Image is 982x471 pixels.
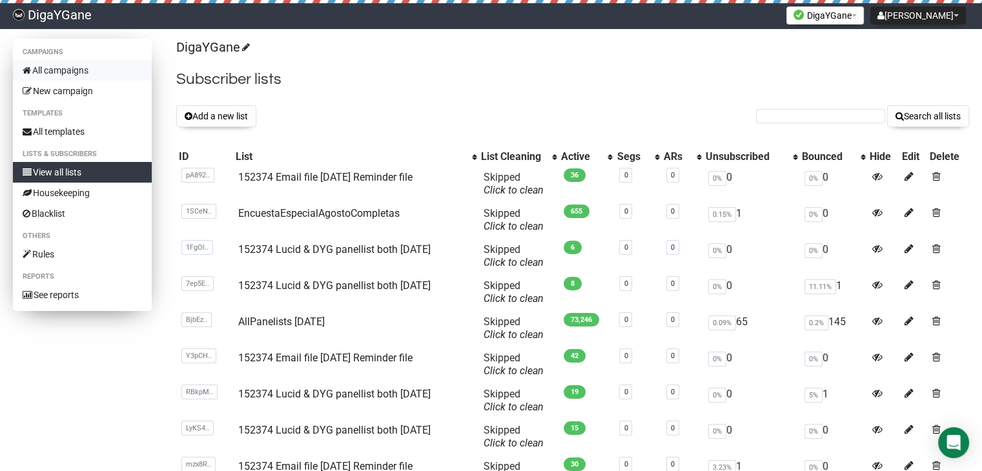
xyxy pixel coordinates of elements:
[13,269,152,285] li: Reports
[793,10,804,20] img: favicons
[13,9,25,21] img: f83b26b47af82e482c948364ee7c1d9c
[484,352,544,377] span: Skipped
[671,243,675,252] a: 0
[671,424,675,432] a: 0
[799,383,868,419] td: 1
[624,279,628,288] a: 0
[13,121,152,142] a: All templates
[13,244,152,265] a: Rules
[624,388,628,396] a: 0
[703,274,799,310] td: 0
[478,148,558,166] th: List Cleaning: No sort applied, activate to apply an ascending sort
[232,148,478,166] th: List: No sort applied, activate to apply an ascending sort
[176,68,969,91] h2: Subscriber lists
[617,150,648,163] div: Segs
[564,385,586,399] span: 19
[484,207,544,232] span: Skipped
[13,45,152,60] li: Campaigns
[484,220,544,232] a: Click to clean
[902,150,924,163] div: Edit
[13,203,152,224] a: Blacklist
[484,437,544,449] a: Click to clean
[624,207,628,215] a: 0
[176,105,256,127] button: Add a new list
[799,202,868,238] td: 0
[564,421,586,435] span: 15
[176,39,248,55] a: DigaYGane
[484,292,544,305] a: Click to clean
[799,419,868,455] td: 0
[799,310,868,346] td: 145
[238,388,430,400] a: 152374 Lucid & DYG panellist both [DATE]
[804,207,823,222] span: 0%
[13,162,152,183] a: View all lists
[799,346,868,383] td: 0
[238,207,399,219] a: EncuestaEspecialAgostoCompletas
[671,279,675,288] a: 0
[799,166,868,202] td: 0
[708,171,726,186] span: 0%
[561,150,601,163] div: Active
[484,279,544,305] span: Skipped
[624,243,628,252] a: 0
[614,148,661,166] th: Segs: No sort applied, activate to apply an ascending sort
[238,316,324,328] a: AllPanelists [DATE]
[938,427,969,458] div: Open Intercom Messenger
[564,241,582,254] span: 6
[484,424,544,449] span: Skipped
[564,168,586,182] span: 36
[804,424,823,439] span: 0%
[564,205,589,218] span: 655
[804,243,823,258] span: 0%
[181,421,214,436] span: LyKS4..
[624,352,628,360] a: 0
[484,256,544,268] a: Click to clean
[181,168,214,183] span: pA892..
[13,285,152,305] a: See reports
[708,243,726,258] span: 0%
[671,316,675,324] a: 0
[703,346,799,383] td: 0
[484,184,544,196] a: Click to clean
[671,388,675,396] a: 0
[564,457,586,471] span: 30
[703,202,799,238] td: 1
[484,365,544,377] a: Click to clean
[703,238,799,274] td: 0
[484,316,544,341] span: Skipped
[481,150,546,163] div: List Cleaning
[708,316,736,330] span: 0.09%
[238,279,430,292] a: 152374 Lucid & DYG panellist both [DATE]
[804,352,823,366] span: 0%
[176,148,232,166] th: ID: No sort applied, sorting is disabled
[181,385,218,399] span: RBkpM..
[181,312,212,327] span: BjbEz..
[786,6,864,25] button: DigaYGane
[564,349,586,363] span: 42
[235,150,465,163] div: List
[671,460,675,468] a: 0
[179,150,230,163] div: ID
[703,166,799,202] td: 0
[484,401,544,413] a: Click to clean
[624,424,628,432] a: 0
[564,277,582,290] span: 8
[671,171,675,179] a: 0
[708,424,726,439] span: 0%
[926,148,969,166] th: Delete: No sort applied, sorting is disabled
[899,148,926,166] th: Edit: No sort applied, sorting is disabled
[671,352,675,360] a: 0
[181,348,216,363] span: Y3pCH..
[706,150,786,163] div: Unsubscribed
[238,171,412,183] a: 152374 Email file [DATE] Reminder file
[708,352,726,366] span: 0%
[13,60,152,81] a: All campaigns
[804,171,823,186] span: 0%
[708,207,736,222] span: 0.15%
[661,148,702,166] th: ARs: No sort applied, activate to apply an ascending sort
[802,150,855,163] div: Bounced
[664,150,690,163] div: ARs
[867,148,899,166] th: Hide: No sort applied, sorting is disabled
[484,328,544,341] a: Click to clean
[13,146,152,162] li: Lists & subscribers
